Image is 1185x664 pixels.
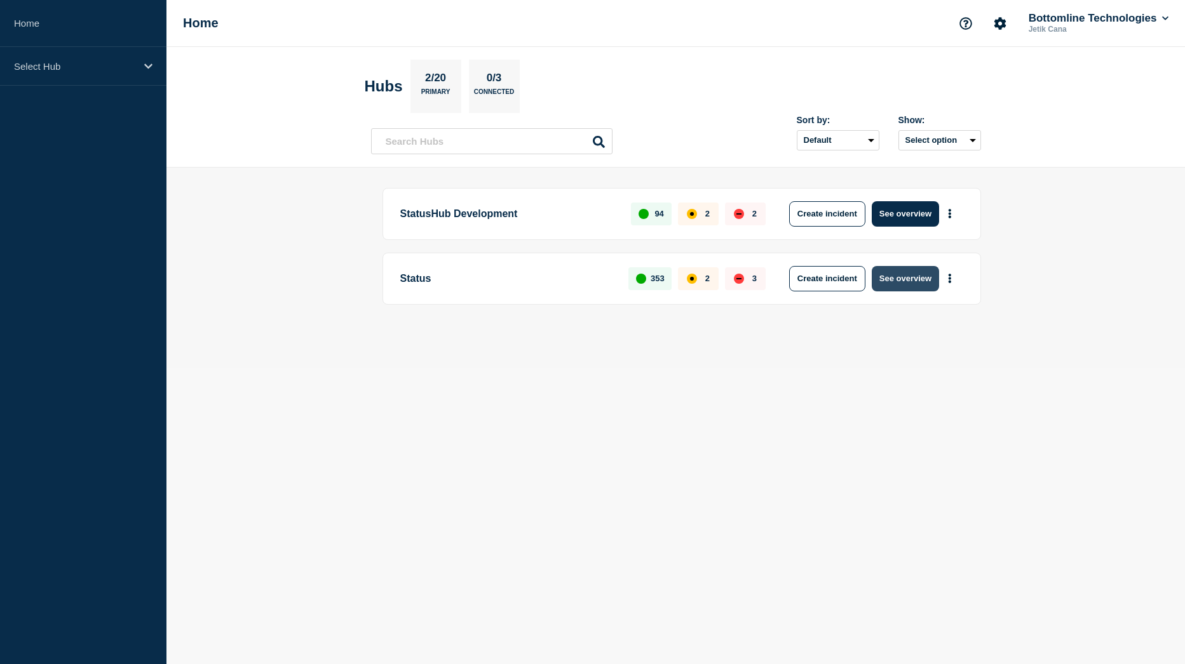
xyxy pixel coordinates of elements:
[872,201,939,227] button: See overview
[474,88,514,102] p: Connected
[789,266,865,291] button: Create incident
[705,209,710,218] p: 2
[797,130,879,150] select: Sort by
[952,10,979,37] button: Support
[482,72,506,88] p: 0/3
[400,266,614,291] p: Status
[654,209,663,218] p: 94
[898,130,981,150] button: Select option
[687,209,697,219] div: affected
[183,16,219,30] h1: Home
[1026,25,1158,34] p: Jetik Cana
[371,128,613,154] input: Search Hubs
[705,274,710,283] p: 2
[752,209,757,218] p: 2
[651,274,665,283] p: 353
[421,88,450,102] p: Primary
[400,201,617,227] p: StatusHub Development
[789,201,865,227] button: Create incident
[734,274,744,284] div: down
[1026,12,1171,25] button: Bottomline Technologies
[942,267,958,290] button: More actions
[987,10,1013,37] button: Account settings
[872,266,939,291] button: See overview
[752,274,757,283] p: 3
[639,209,649,219] div: up
[942,202,958,225] button: More actions
[420,72,450,88] p: 2/20
[734,209,744,219] div: down
[687,274,697,284] div: affected
[14,61,136,72] p: Select Hub
[365,77,403,95] h2: Hubs
[898,115,981,125] div: Show:
[797,115,879,125] div: Sort by:
[636,274,646,284] div: up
